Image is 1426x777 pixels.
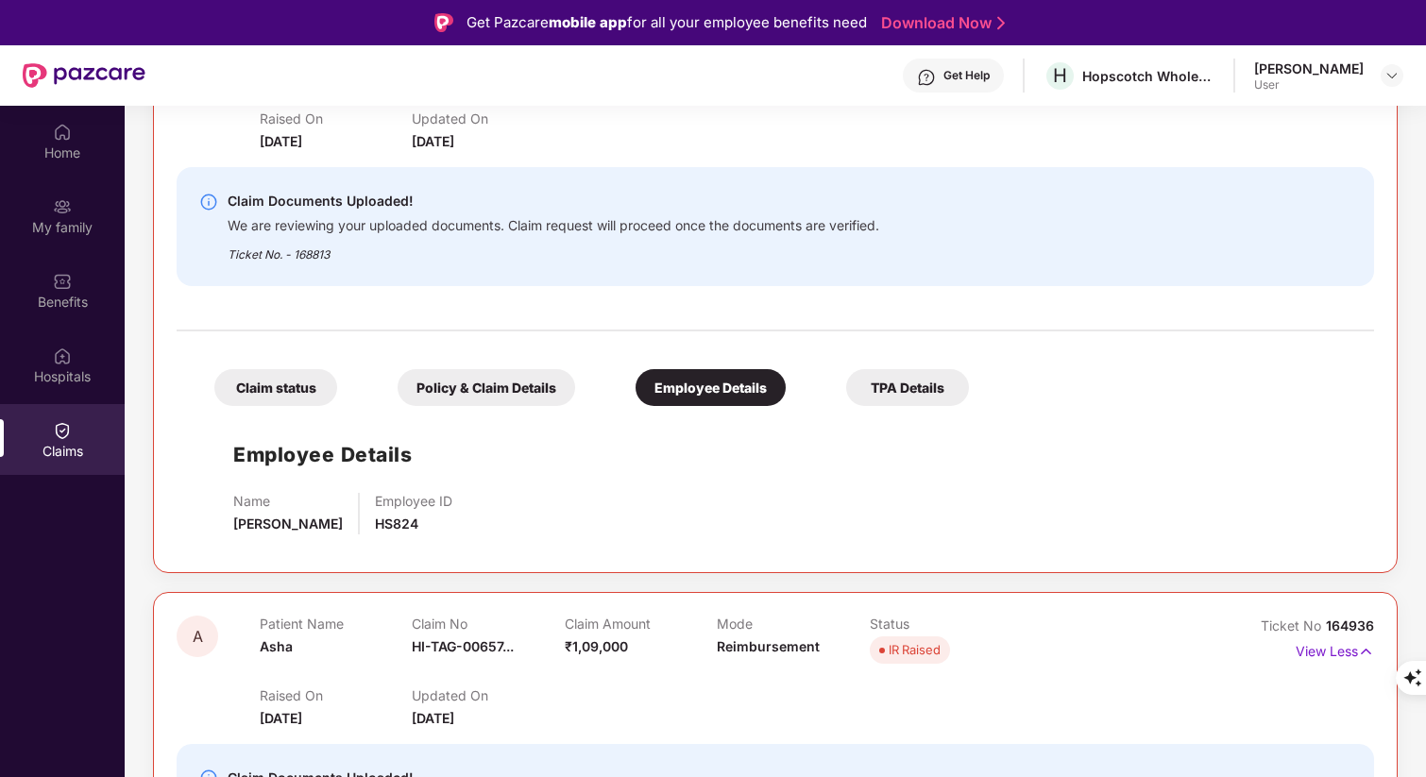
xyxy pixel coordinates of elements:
p: Updated On [412,687,564,703]
img: New Pazcare Logo [23,63,145,88]
h1: Employee Details [233,439,412,470]
div: IR Raised [889,640,941,659]
p: Claim Amount [565,616,717,632]
div: Get Pazcare for all your employee benefits need [467,11,867,34]
p: Name [233,493,343,509]
p: Raised On [260,110,412,127]
a: Download Now [881,13,999,33]
p: Mode [717,616,869,632]
span: HS824 [375,515,418,532]
span: Ticket No [1261,617,1326,633]
span: ₹1,09,000 [565,638,628,654]
div: Claim Documents Uploaded! [228,190,879,212]
img: svg+xml;base64,PHN2ZyBpZD0iSG9zcGl0YWxzIiB4bWxucz0iaHR0cDovL3d3dy53My5vcmcvMjAwMC9zdmciIHdpZHRoPS... [53,346,72,365]
img: svg+xml;base64,PHN2ZyBpZD0iSG9tZSIgeG1sbnM9Imh0dHA6Ly93d3cudzMub3JnLzIwMDAvc3ZnIiB3aWR0aD0iMjAiIG... [53,123,72,142]
img: svg+xml;base64,PHN2ZyBpZD0iQmVuZWZpdHMiIHhtbG5zPSJodHRwOi8vd3d3LnczLm9yZy8yMDAwL3N2ZyIgd2lkdGg9Ij... [53,272,72,291]
div: Claim status [214,369,337,406]
img: svg+xml;base64,PHN2ZyB3aWR0aD0iMjAiIGhlaWdodD0iMjAiIHZpZXdCb3g9IjAgMCAyMCAyMCIgZmlsbD0ibm9uZSIgeG... [53,197,72,216]
div: We are reviewing your uploaded documents. Claim request will proceed once the documents are verif... [228,212,879,234]
span: H [1053,64,1067,87]
img: svg+xml;base64,PHN2ZyBpZD0iSW5mby0yMHgyMCIgeG1sbnM9Imh0dHA6Ly93d3cudzMub3JnLzIwMDAvc3ZnIiB3aWR0aD... [199,193,218,211]
img: svg+xml;base64,PHN2ZyB4bWxucz0iaHR0cDovL3d3dy53My5vcmcvMjAwMC9zdmciIHdpZHRoPSIxNyIgaGVpZ2h0PSIxNy... [1358,641,1374,662]
span: [DATE] [260,133,302,149]
span: [DATE] [412,710,454,726]
img: Logo [434,13,453,32]
div: Employee Details [636,369,786,406]
img: svg+xml;base64,PHN2ZyBpZD0iQ2xhaW0iIHhtbG5zPSJodHRwOi8vd3d3LnczLm9yZy8yMDAwL3N2ZyIgd2lkdGg9IjIwIi... [53,421,72,440]
div: [PERSON_NAME] [1254,59,1364,77]
p: Claim No [412,616,564,632]
strong: mobile app [549,13,627,31]
p: Raised On [260,687,412,703]
p: Updated On [412,110,564,127]
div: User [1254,77,1364,93]
img: svg+xml;base64,PHN2ZyBpZD0iSGVscC0zMngzMiIgeG1sbnM9Imh0dHA6Ly93d3cudzMub3JnLzIwMDAvc3ZnIiB3aWR0aD... [917,68,936,87]
div: TPA Details [846,369,969,406]
p: Employee ID [375,493,452,509]
span: A [193,629,203,645]
span: HI-TAG-00657... [412,638,514,654]
span: [PERSON_NAME] [233,515,343,532]
p: View Less [1296,636,1374,662]
div: Get Help [943,68,990,83]
span: [DATE] [412,133,454,149]
p: Status [870,616,1022,632]
span: Reimbursement [717,638,820,654]
img: Stroke [997,13,1005,33]
div: Ticket No. - 168813 [228,234,879,263]
span: Asha [260,638,293,654]
p: Patient Name [260,616,412,632]
span: 164936 [1326,617,1374,633]
div: Policy & Claim Details [398,369,575,406]
span: [DATE] [260,710,302,726]
img: svg+xml;base64,PHN2ZyBpZD0iRHJvcGRvd24tMzJ4MzIiIHhtbG5zPSJodHRwOi8vd3d3LnczLm9yZy8yMDAwL3N2ZyIgd2... [1384,68,1400,83]
div: Hopscotch Wholesale Trading Private Limited [1082,67,1214,85]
